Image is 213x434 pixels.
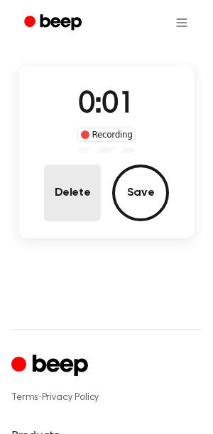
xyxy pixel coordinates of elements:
a: Terms [11,393,38,403]
div: · [11,391,202,405]
a: Beep [14,9,94,37]
span: 0:01 [78,90,135,120]
button: Save Audio Record [112,165,169,221]
button: Open menu [165,6,199,40]
a: Cruip [11,352,92,380]
button: Delete Audio Record [44,165,101,221]
a: Privacy Policy [42,393,99,403]
div: Recording [77,128,136,142]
